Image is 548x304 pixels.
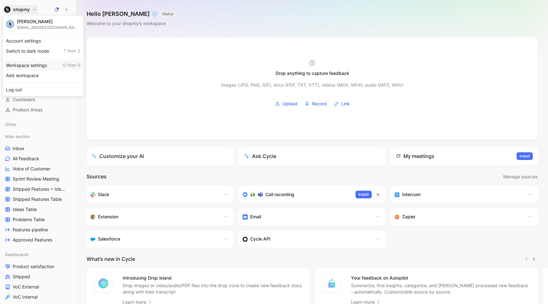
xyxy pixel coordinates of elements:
[4,85,82,95] div: Log out
[4,60,82,70] div: Workspace settings
[4,36,82,46] div: Account settings
[3,15,84,96] div: shopmyshopmy
[7,21,13,27] img: avatar
[4,70,82,81] div: Add workspace
[17,19,80,24] div: [PERSON_NAME]
[63,63,80,68] span: G then S
[17,25,80,30] div: [EMAIL_ADDRESS][DOMAIN_NAME]
[4,46,82,56] div: Switch to dark mode
[63,48,80,54] span: T then S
